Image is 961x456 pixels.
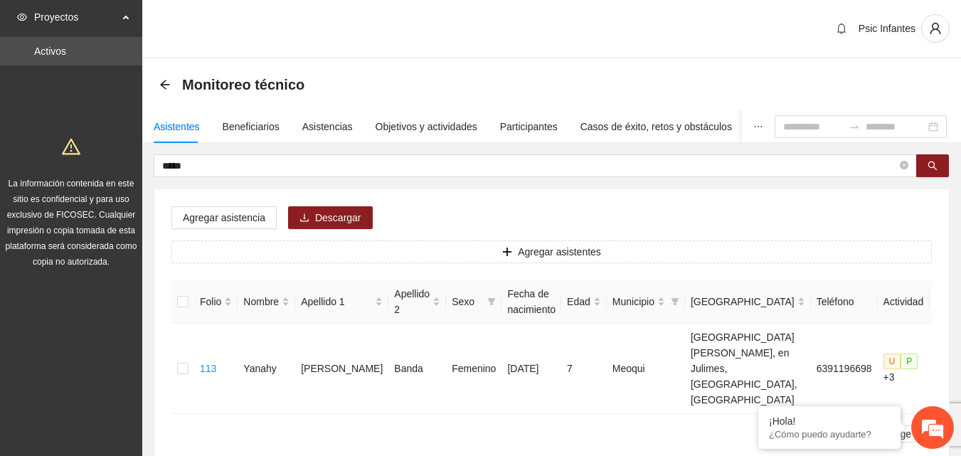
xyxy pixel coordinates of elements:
td: Femenino [446,324,501,414]
button: user [921,14,950,43]
span: La información contenida en este sitio es confidencial y para uso exclusivo de FICOSEC. Cualquier... [6,179,137,267]
th: Colonia [685,280,811,324]
span: P [901,354,918,369]
button: Agregar asistencia [171,206,277,229]
span: search [928,161,938,172]
td: +3 [878,324,930,414]
span: ellipsis [753,122,763,132]
span: filter [668,291,682,312]
a: Activos [34,46,66,57]
p: ¿Cómo puedo ayudarte? [769,429,890,440]
span: user [922,22,949,35]
span: Sexo [452,294,482,309]
th: Apellido 1 [295,280,388,324]
th: Actividad [878,280,930,324]
button: plusAgregar asistentes [171,240,932,263]
span: Descargar [315,210,361,226]
td: 6391196698 [811,324,878,414]
button: search [916,154,949,177]
button: downloadDescargar [288,206,373,229]
th: Fecha de nacimiento [501,280,561,324]
span: swap-right [849,121,860,132]
span: arrow-left [159,79,171,90]
span: close-circle [900,161,908,169]
td: Banda [388,324,446,414]
span: warning [62,137,80,156]
span: to [849,121,860,132]
span: [GEOGRAPHIC_DATA] [691,294,795,309]
th: Municipio [607,280,685,324]
div: Objetivos y actividades [376,119,477,134]
div: Casos de éxito, retos y obstáculos [580,119,732,134]
span: Agregar asistentes [518,244,601,260]
th: Edad [561,280,607,324]
span: Agregar asistencia [183,210,265,226]
td: 7 [561,324,607,414]
span: bell [831,23,852,34]
td: [PERSON_NAME] [295,324,388,414]
div: ¡Hola! [769,415,890,427]
span: Folio [200,294,221,309]
span: Nombre [243,294,279,309]
span: Psic Infantes [859,23,915,34]
th: Teléfono [811,280,878,324]
span: close-circle [900,159,908,173]
a: 113 [200,363,216,374]
span: U [883,354,901,369]
div: Asistencias [302,119,353,134]
span: Apellido 1 [301,294,372,309]
td: Yanahy [238,324,295,414]
th: Folio [194,280,238,324]
div: Asistentes [154,119,200,134]
div: Participantes [500,119,558,134]
span: filter [671,297,679,306]
span: Apellido 2 [394,286,430,317]
th: Nombre [238,280,295,324]
button: ellipsis [742,110,775,143]
button: bell [830,17,853,40]
span: Monitoreo técnico [182,73,304,96]
td: [GEOGRAPHIC_DATA][PERSON_NAME], en Julimes, [GEOGRAPHIC_DATA], [GEOGRAPHIC_DATA] [685,324,811,414]
span: Proyectos [34,3,118,31]
span: plus [502,247,512,258]
span: filter [487,297,496,306]
span: eye [17,12,27,22]
span: Municipio [612,294,654,309]
div: Back [159,79,171,91]
span: download [299,213,309,224]
span: Edad [567,294,590,309]
td: [DATE] [501,324,561,414]
td: Meoqui [607,324,685,414]
th: Apellido 2 [388,280,446,324]
div: Beneficiarios [223,119,280,134]
span: filter [484,291,499,312]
